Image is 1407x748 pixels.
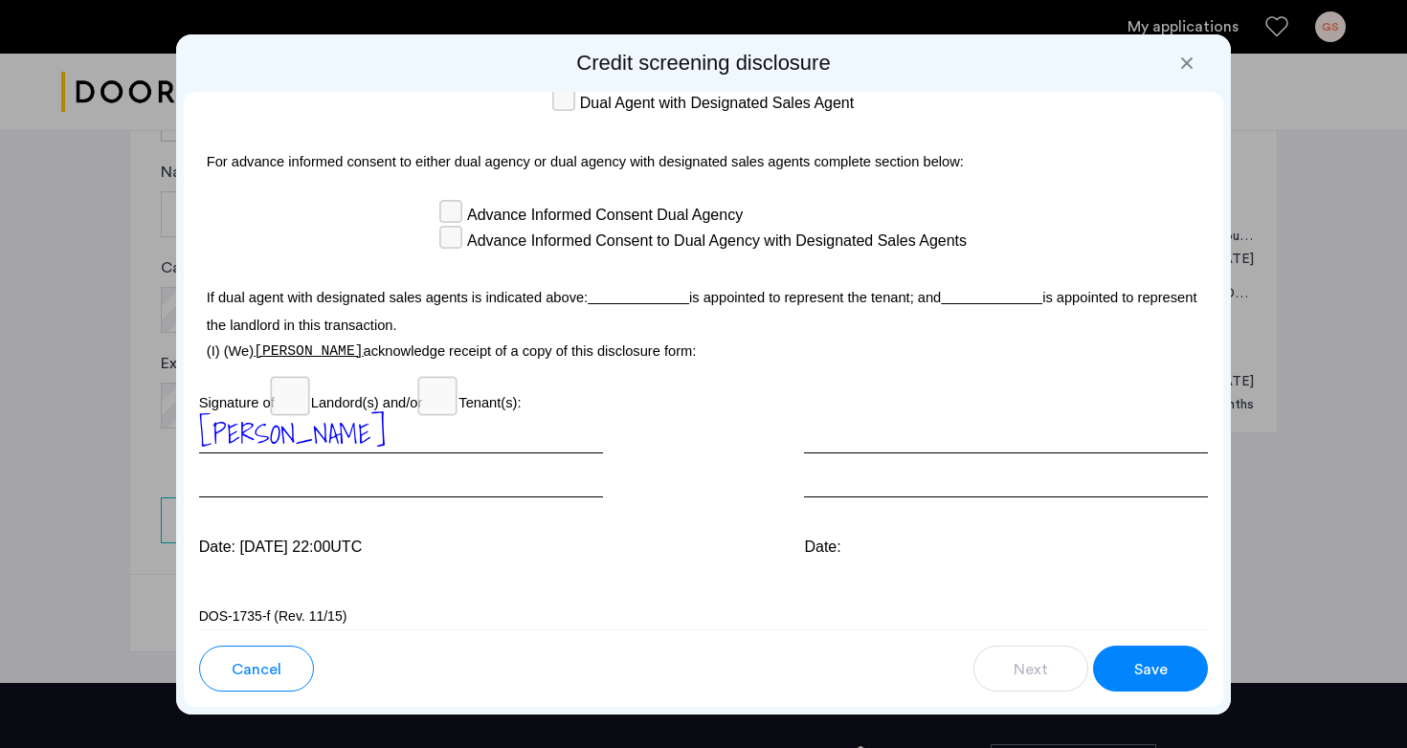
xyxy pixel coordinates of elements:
[199,382,1209,413] p: Signature of Landord(s) and/or Tenant(s):
[467,230,967,253] span: Advance Informed Consent to Dual Agency with Designated Sales Agents
[199,646,314,692] button: button
[467,204,743,227] span: Advance Informed Consent Dual Agency
[199,136,1209,182] p: For advance informed consent to either dual agency or dual agency with designated sales agents co...
[199,274,1209,340] p: If dual agent with designated sales agents is indicated above: is appointed to represent the tena...
[254,343,363,359] span: [PERSON_NAME]
[1014,658,1048,681] span: Next
[1093,646,1208,692] button: button
[199,411,386,455] span: [PERSON_NAME]
[184,50,1224,77] h2: Credit screening disclosure
[580,92,854,115] span: Dual Agent with Designated Sales Agent
[804,536,1208,559] div: Date:
[199,606,1209,627] p: DOS-1735-f (Rev. 11/15)
[232,658,281,681] span: Cancel
[973,646,1088,692] button: button
[1134,658,1168,681] span: Save
[199,536,603,559] div: Date: [DATE] 22:00UTC
[199,341,1209,362] p: (I) (We) acknowledge receipt of a copy of this disclosure form:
